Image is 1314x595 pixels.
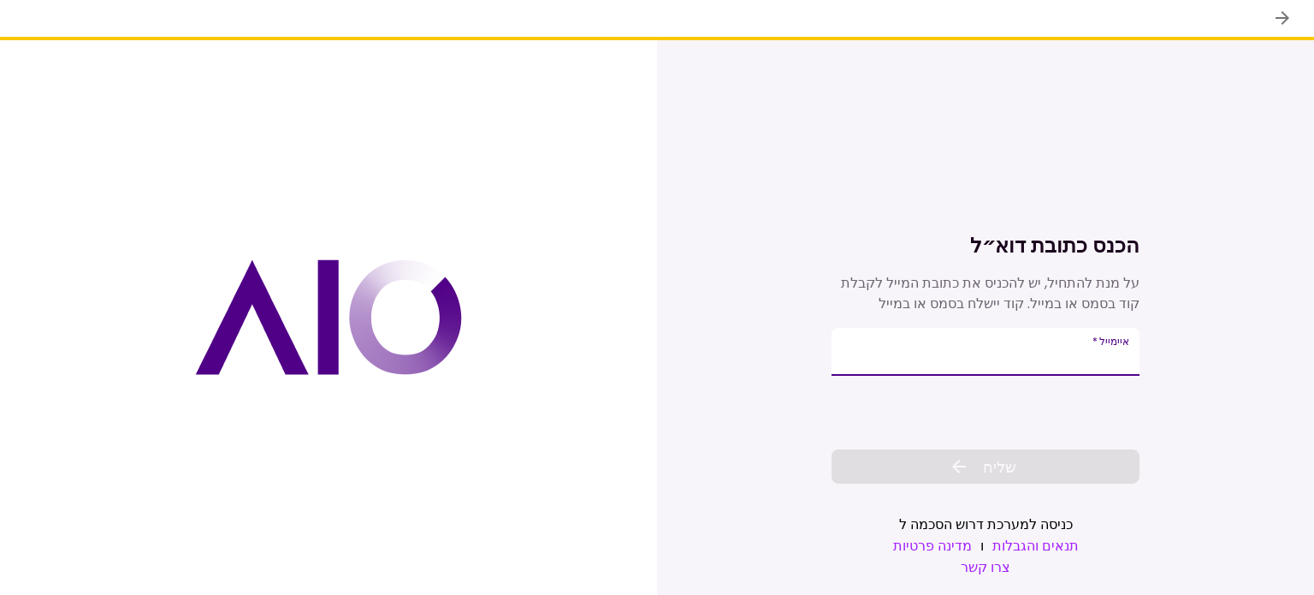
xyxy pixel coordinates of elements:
font: תנאים והגבלות [992,536,1079,556]
a: מדינה פרטיות [893,535,972,556]
font: כניסה למערכת דרוש הסכמה ל [899,515,1073,534]
font: שליח [983,456,1016,478]
button: שליח [832,449,1139,484]
font: ו [980,536,984,556]
font: על מנת להתחיל, יש להכניס את כתובת המייל לקבלת קוד בסמס או במייל. קוד יישלח בסמס או במייל [841,273,1139,313]
img: לוגו AIO [195,259,462,375]
button: בְּחֲזָרָה [1268,3,1297,33]
font: מדינה פרטיות [893,536,972,556]
a: תנאים והגבלות [992,535,1079,556]
font: הכנס כתובת דוא״ל [970,231,1139,259]
font: איימייל [1099,334,1129,348]
font: צרו קשר [961,557,1010,577]
a: צרו קשר [832,556,1139,578]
